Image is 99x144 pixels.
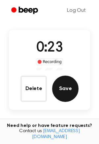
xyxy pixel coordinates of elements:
[36,59,63,65] div: Recording
[36,41,63,55] span: 0:23
[32,129,80,139] a: [EMAIL_ADDRESS][DOMAIN_NAME]
[20,76,47,102] button: Delete Audio Record
[52,76,79,102] button: Save Audio Record
[7,4,44,17] a: Beep
[60,3,92,18] a: Log Out
[4,129,95,140] span: Contact us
